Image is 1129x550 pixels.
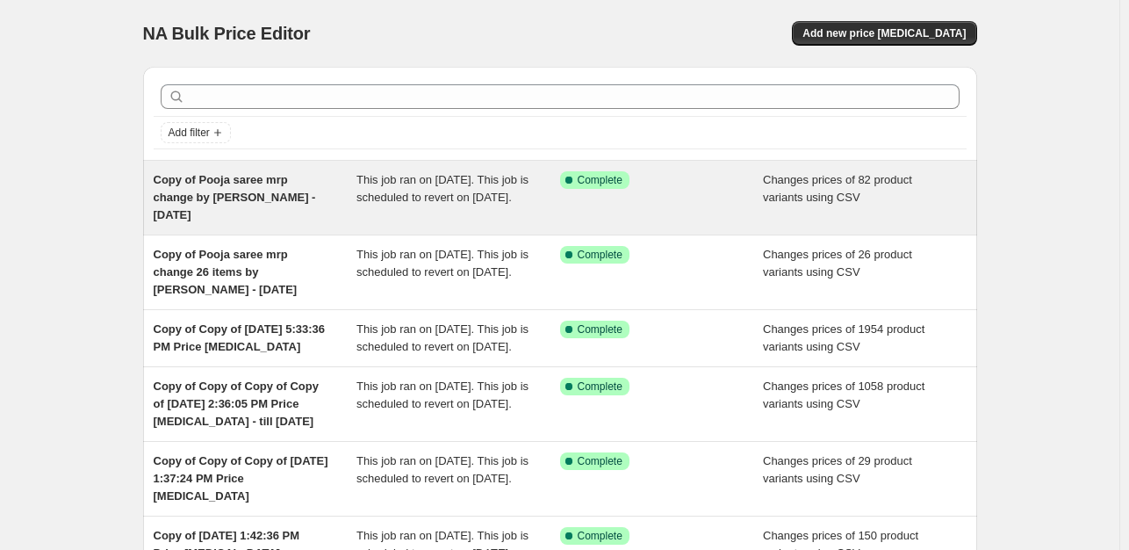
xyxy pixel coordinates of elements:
span: Changes prices of 1954 product variants using CSV [763,322,924,353]
button: Add new price [MEDICAL_DATA] [792,21,976,46]
button: Add filter [161,122,231,143]
span: Complete [578,529,622,543]
span: Copy of Copy of Copy of [DATE] 1:37:24 PM Price [MEDICAL_DATA] [154,454,328,503]
span: This job ran on [DATE]. This job is scheduled to revert on [DATE]. [356,173,529,204]
span: Complete [578,173,622,187]
span: Changes prices of 26 product variants using CSV [763,248,912,279]
span: Changes prices of 82 product variants using CSV [763,173,912,204]
span: Changes prices of 29 product variants using CSV [763,454,912,485]
span: Copy of Copy of [DATE] 5:33:36 PM Price [MEDICAL_DATA] [154,322,326,353]
span: Copy of Pooja saree mrp change by [PERSON_NAME] - [DATE] [154,173,316,221]
span: This job ran on [DATE]. This job is scheduled to revert on [DATE]. [356,248,529,279]
span: Complete [578,248,622,262]
span: This job ran on [DATE]. This job is scheduled to revert on [DATE]. [356,322,529,353]
span: Complete [578,322,622,337]
span: Copy of Copy of Copy of Copy of [DATE] 2:36:05 PM Price [MEDICAL_DATA] - till [DATE] [154,380,319,428]
span: This job ran on [DATE]. This job is scheduled to revert on [DATE]. [356,380,529,410]
span: Add new price [MEDICAL_DATA] [802,26,966,40]
span: Complete [578,380,622,394]
span: This job ran on [DATE]. This job is scheduled to revert on [DATE]. [356,454,529,485]
span: Changes prices of 1058 product variants using CSV [763,380,924,410]
span: Copy of Pooja saree mrp change 26 items by [PERSON_NAME] - [DATE] [154,248,298,296]
span: Complete [578,454,622,468]
span: Add filter [169,126,210,140]
span: NA Bulk Price Editor [143,24,311,43]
